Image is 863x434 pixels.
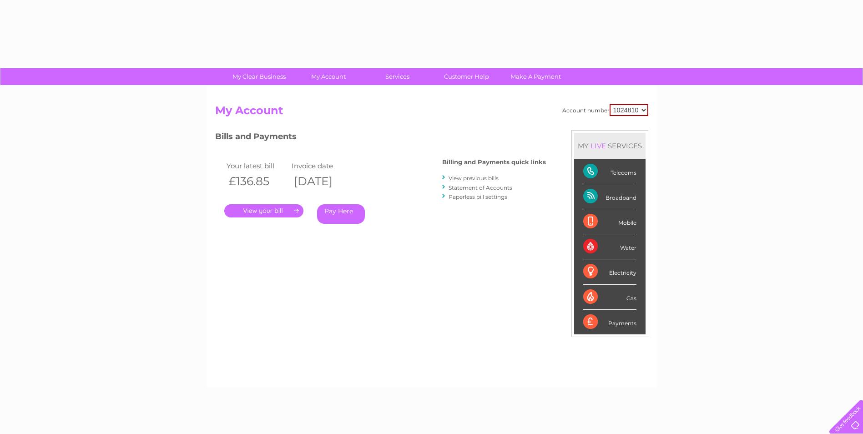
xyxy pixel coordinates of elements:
div: Telecoms [583,159,636,184]
div: Broadband [583,184,636,209]
a: My Clear Business [222,68,297,85]
div: LIVE [589,141,608,150]
a: . [224,204,303,217]
h2: My Account [215,104,648,121]
div: Account number [562,104,648,116]
th: £136.85 [224,172,290,191]
div: Gas [583,285,636,310]
th: [DATE] [289,172,355,191]
h4: Billing and Payments quick links [442,159,546,166]
div: Payments [583,310,636,334]
a: My Account [291,68,366,85]
div: Electricity [583,259,636,284]
a: Customer Help [429,68,504,85]
a: Statement of Accounts [449,184,512,191]
td: Invoice date [289,160,355,172]
a: Make A Payment [498,68,573,85]
div: Mobile [583,209,636,234]
td: Your latest bill [224,160,290,172]
div: MY SERVICES [574,133,646,159]
a: View previous bills [449,175,499,182]
h3: Bills and Payments [215,130,546,146]
div: Water [583,234,636,259]
a: Pay Here [317,204,365,224]
a: Services [360,68,435,85]
a: Paperless bill settings [449,193,507,200]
